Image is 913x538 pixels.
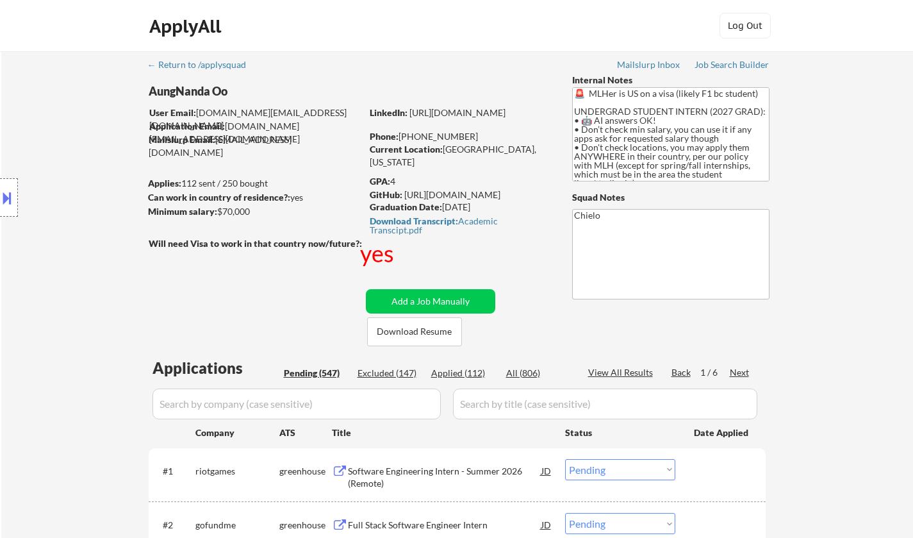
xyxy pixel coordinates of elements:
[404,189,500,200] a: [URL][DOMAIN_NAME]
[370,175,553,188] div: 4
[147,60,258,69] div: ← Return to /applysquad
[152,389,441,419] input: Search by company (case sensitive)
[694,426,750,439] div: Date Applied
[149,15,225,37] div: ApplyAll
[370,143,551,168] div: [GEOGRAPHIC_DATA], [US_STATE]
[360,237,397,269] div: yes
[671,366,692,379] div: Back
[572,74,769,87] div: Internal Notes
[730,366,750,379] div: Next
[279,519,332,532] div: greenhouse
[370,144,443,155] strong: Current Location:
[453,389,757,419] input: Search by title (case sensitive)
[195,426,279,439] div: Company
[431,367,495,380] div: Applied (112)
[367,317,462,346] button: Download Resume
[540,459,553,482] div: JD
[370,130,551,143] div: [PHONE_NUMBER]
[370,107,407,118] strong: LinkedIn:
[572,191,769,204] div: Squad Notes
[588,366,657,379] div: View All Results
[617,60,681,72] a: Mailslurp Inbox
[348,519,541,532] div: Full Stack Software Engineer Intern
[695,60,769,69] div: Job Search Builder
[152,360,279,376] div: Applications
[279,465,332,478] div: greenhouse
[284,367,348,380] div: Pending (547)
[163,519,185,532] div: #2
[370,201,442,212] strong: Graduation Date:
[148,191,358,204] div: yes
[148,205,361,218] div: $70,000
[540,513,553,536] div: JD
[506,367,570,380] div: All (806)
[358,367,422,380] div: Excluded (147)
[370,217,548,235] div: Academic Transcipt.pdf
[370,216,548,235] a: Download Transcript:Academic Transcipt.pdf
[163,465,185,478] div: #1
[720,13,771,38] button: Log Out
[366,289,495,314] button: Add a Job Manually
[348,465,541,490] div: Software Engineering Intern - Summer 2026 (Remote)
[370,131,399,142] strong: Phone:
[195,519,279,532] div: gofundme
[409,107,506,118] a: [URL][DOMAIN_NAME]
[195,465,279,478] div: riotgames
[370,201,551,214] div: [DATE]
[617,60,681,69] div: Mailslurp Inbox
[149,83,412,99] div: AungNanda Oo
[332,426,553,439] div: Title
[147,60,258,72] a: ← Return to /applysquad
[370,189,402,200] strong: GitHub:
[370,176,390,187] strong: GPA:
[565,421,675,444] div: Status
[148,177,361,190] div: 112 sent / 250 bought
[370,215,458,226] strong: Download Transcript:
[149,106,361,131] div: [DOMAIN_NAME][EMAIL_ADDRESS][DOMAIN_NAME]
[695,60,769,72] a: Job Search Builder
[149,238,362,249] strong: Will need Visa to work in that country now/future?:
[700,366,730,379] div: 1 / 6
[149,120,361,145] div: [DOMAIN_NAME][EMAIL_ADDRESS][DOMAIN_NAME]
[149,133,361,158] div: [EMAIL_ADDRESS][DOMAIN_NAME]
[279,426,332,439] div: ATS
